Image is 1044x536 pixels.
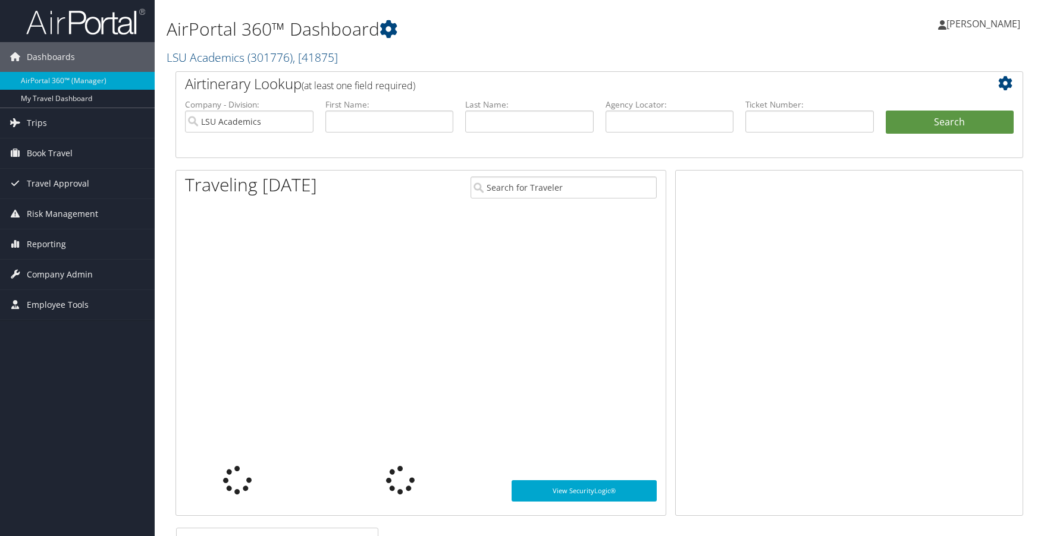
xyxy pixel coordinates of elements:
[938,6,1032,42] a: [PERSON_NAME]
[26,8,145,36] img: airportal-logo.png
[27,108,47,138] span: Trips
[512,480,657,502] a: View SecurityLogic®
[325,99,454,111] label: First Name:
[293,49,338,65] span: , [ 41875 ]
[745,99,874,111] label: Ticket Number:
[946,17,1020,30] span: [PERSON_NAME]
[167,49,338,65] a: LSU Academics
[185,172,317,197] h1: Traveling [DATE]
[27,229,66,259] span: Reporting
[27,42,75,72] span: Dashboards
[27,199,98,229] span: Risk Management
[465,99,594,111] label: Last Name:
[27,138,73,168] span: Book Travel
[886,111,1014,134] button: Search
[167,17,744,42] h1: AirPortal 360™ Dashboard
[27,169,89,198] span: Travel Approval
[471,176,657,198] input: Search for Traveler
[606,99,734,111] label: Agency Locator:
[247,49,293,65] span: ( 301776 )
[27,290,89,320] span: Employee Tools
[27,260,93,289] span: Company Admin
[185,99,313,111] label: Company - Division:
[185,74,943,94] h2: Airtinerary Lookup
[302,79,415,92] span: (at least one field required)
